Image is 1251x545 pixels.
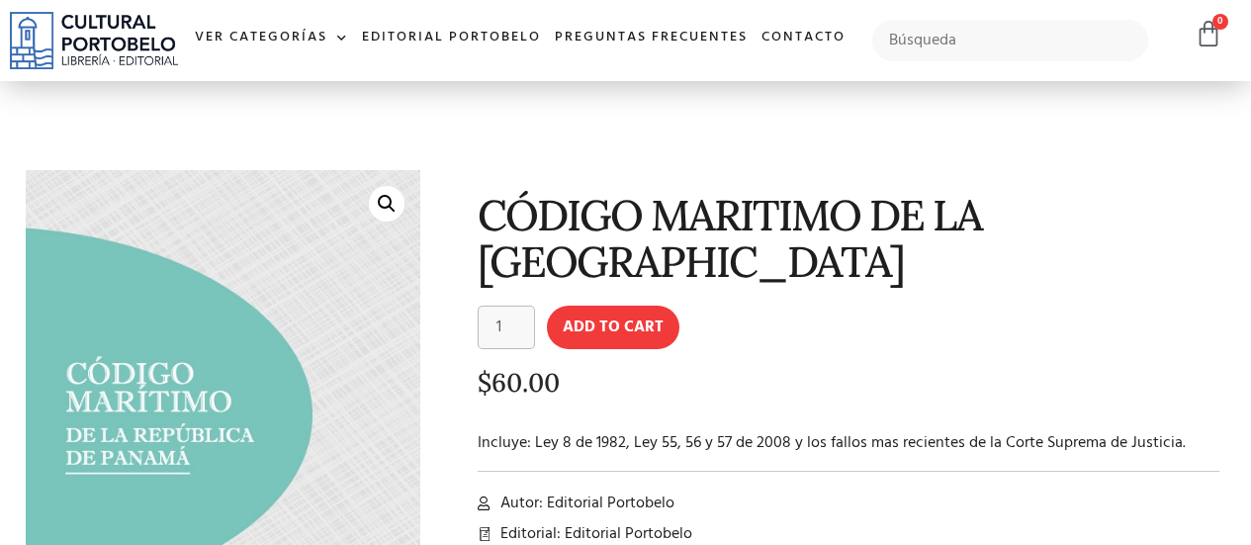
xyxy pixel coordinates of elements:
[478,431,1219,455] p: Incluye: Ley 8 de 1982, Ley 55, 56 y 57 de 2008 y los fallos mas recientes de la Corte Suprema de...
[872,20,1148,61] input: Búsqueda
[355,17,548,59] a: Editorial Portobelo
[369,186,404,222] a: 🔍
[188,17,355,59] a: Ver Categorías
[1195,20,1222,48] a: 0
[495,492,674,515] span: Autor: Editorial Portobelo
[478,366,491,399] span: $
[478,192,1219,286] h1: CÓDIGO MARITIMO DE LA [GEOGRAPHIC_DATA]
[548,17,755,59] a: Preguntas frecuentes
[478,306,535,349] input: Product quantity
[755,17,852,59] a: Contacto
[547,306,679,349] button: Add to cart
[1212,14,1228,30] span: 0
[478,366,560,399] bdi: 60.00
